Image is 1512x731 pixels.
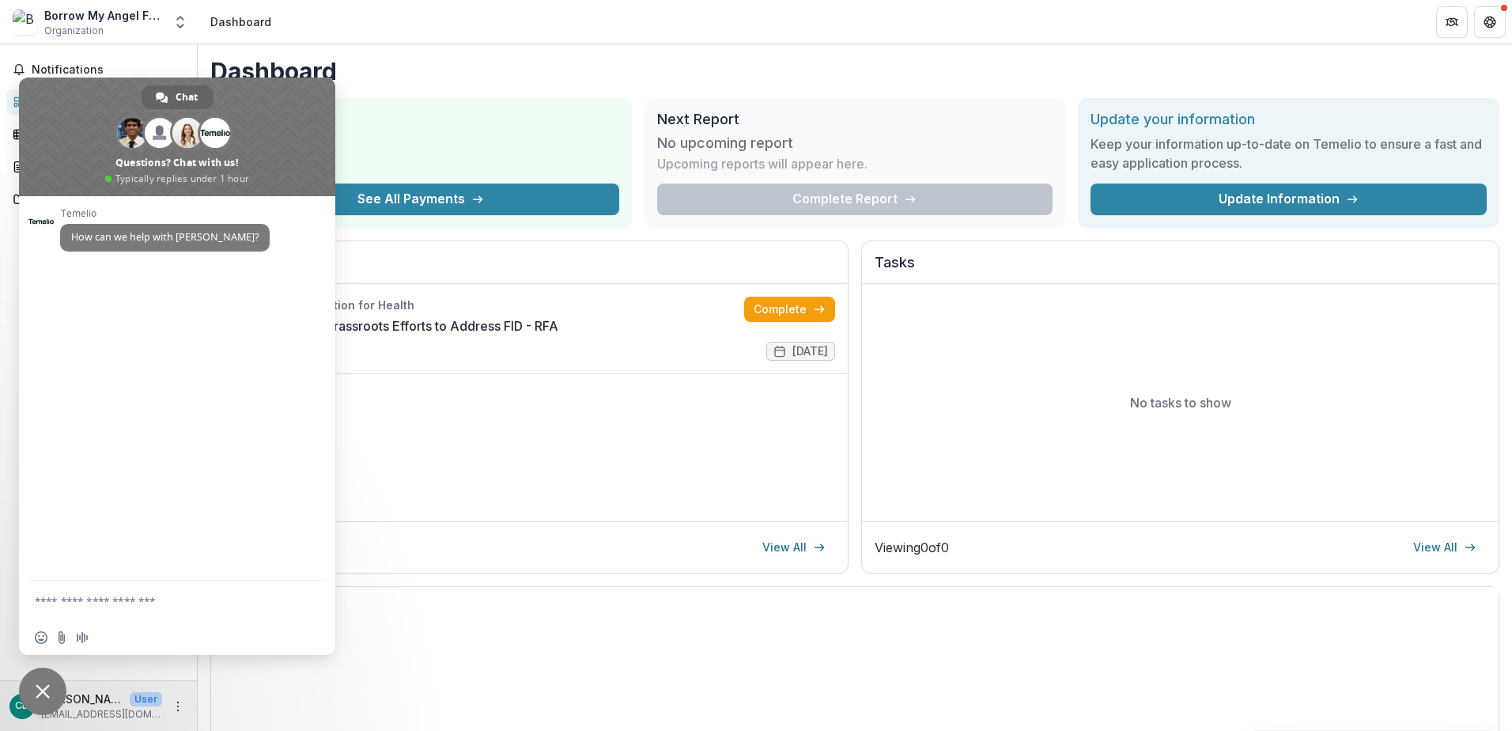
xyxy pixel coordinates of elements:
[35,631,47,644] span: Insert an emoji
[1130,393,1231,412] p: No tasks to show
[13,9,38,35] img: Borrow My Angel Foundation
[71,230,259,244] span: How can we help with [PERSON_NAME]?
[657,111,1053,128] h2: Next Report
[168,697,187,716] button: More
[44,7,163,24] div: Borrow My Angel Foundation
[142,85,214,109] div: Chat
[1404,535,1486,560] a: View All
[130,692,162,706] p: User
[224,254,835,284] h2: Proposals
[657,134,793,152] h3: No upcoming report
[60,208,270,219] span: Temelio
[204,10,278,33] nav: breadcrumb
[6,186,191,212] a: Documents
[875,538,949,557] p: Viewing 0 of 0
[41,691,123,707] p: [PERSON_NAME]
[753,535,835,560] a: View All
[223,111,619,128] h2: Total Awarded
[19,668,66,715] div: Close chat
[224,316,558,335] a: [DATE] - [DATE] Grassroots Efforts to Address FID - RFA
[35,594,285,608] textarea: Compose your message...
[169,6,191,38] button: Open entity switcher
[1474,6,1506,38] button: Get Help
[875,254,1486,284] h2: Tasks
[223,184,619,215] button: See All Payments
[15,701,29,711] div: Chuck Dow
[1091,111,1487,128] h2: Update your information
[1436,6,1468,38] button: Partners
[1091,134,1487,172] h3: Keep your information up-to-date on Temelio to ensure a fast and easy application process.
[6,121,191,147] a: Tasks
[32,63,184,77] span: Notifications
[41,707,162,722] p: [EMAIL_ADDRESS][DOMAIN_NAME]
[6,57,191,82] button: Notifications
[76,631,89,644] span: Audio message
[176,85,198,109] span: Chat
[6,153,191,180] a: Proposals
[6,89,191,115] a: Dashboard
[210,13,271,30] div: Dashboard
[44,24,104,38] span: Organization
[1091,184,1487,215] a: Update Information
[55,631,68,644] span: Send a file
[210,57,1499,85] h1: Dashboard
[744,297,835,322] a: Complete
[657,154,868,173] p: Upcoming reports will appear here.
